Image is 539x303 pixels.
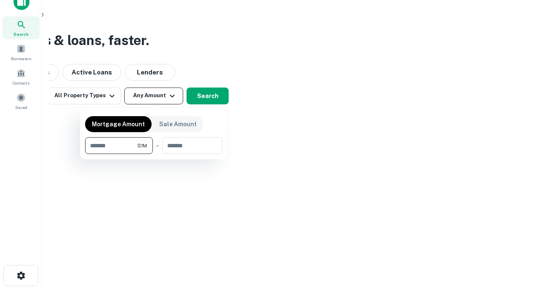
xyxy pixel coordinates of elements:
[497,236,539,276] iframe: Chat Widget
[159,120,197,129] p: Sale Amount
[92,120,145,129] p: Mortgage Amount
[156,137,159,154] div: -
[137,142,147,149] span: $1M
